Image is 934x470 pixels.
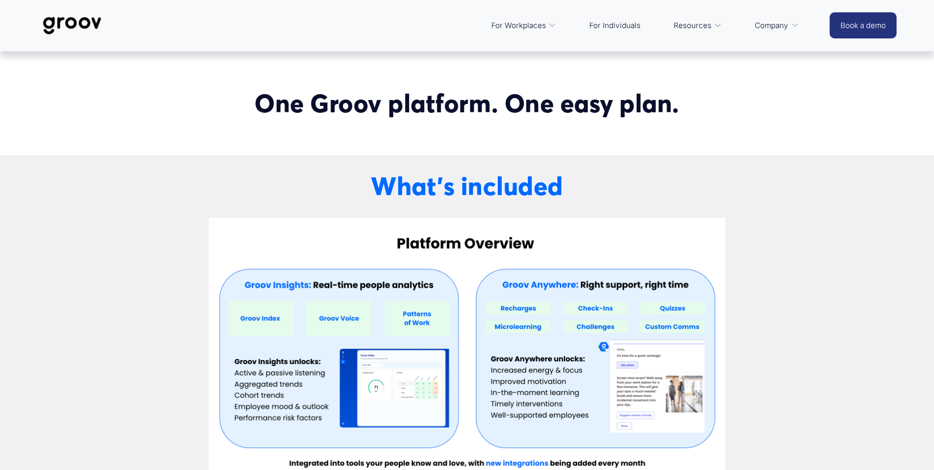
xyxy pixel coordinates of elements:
[750,14,804,37] a: folder dropdown
[123,88,811,118] h2: One Groov platform. One easy plan.
[830,12,897,38] a: Book a demo
[674,19,711,33] span: Resources
[491,19,546,33] span: For Workplaces
[37,9,107,42] img: Groov | Workplace Science Platform | Unlock Performance | Drive Results
[755,19,788,33] span: Company
[584,14,645,37] a: For Individuals
[669,14,727,37] a: folder dropdown
[371,170,563,201] strong: What’s included
[486,14,561,37] a: folder dropdown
